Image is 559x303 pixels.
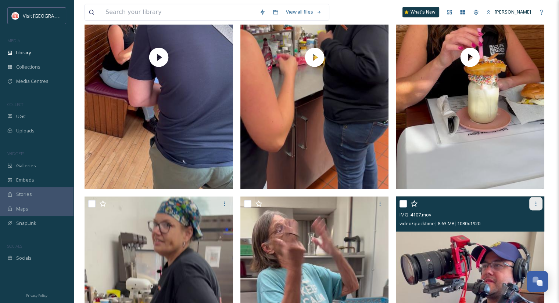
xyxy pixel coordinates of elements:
[23,12,80,19] span: Visit [GEOGRAPHIC_DATA]
[102,4,256,20] input: Search your library
[7,38,20,43] span: MEDIA
[12,12,19,19] img: vsbm-stackedMISH_CMYKlogo2017.jpg
[527,271,548,292] button: Open Chat
[16,176,34,183] span: Embeds
[399,220,480,227] span: video/quicktime | 8.63 MB | 1080 x 1920
[402,7,439,17] a: What's New
[26,293,47,298] span: Privacy Policy
[16,78,49,85] span: Media Centres
[7,102,23,107] span: COLLECT
[483,5,535,19] a: [PERSON_NAME]
[26,291,47,299] a: Privacy Policy
[16,49,31,56] span: Library
[16,205,28,212] span: Maps
[282,5,325,19] a: View all files
[16,113,26,120] span: UGC
[16,220,36,227] span: SnapLink
[7,243,22,249] span: SOCIALS
[16,162,36,169] span: Galleries
[399,211,431,218] span: IMG_4107.mov
[495,8,531,15] span: [PERSON_NAME]
[16,255,32,262] span: Socials
[16,191,32,198] span: Stories
[7,151,24,156] span: WIDGETS
[16,127,35,134] span: Uploads
[16,63,40,70] span: Collections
